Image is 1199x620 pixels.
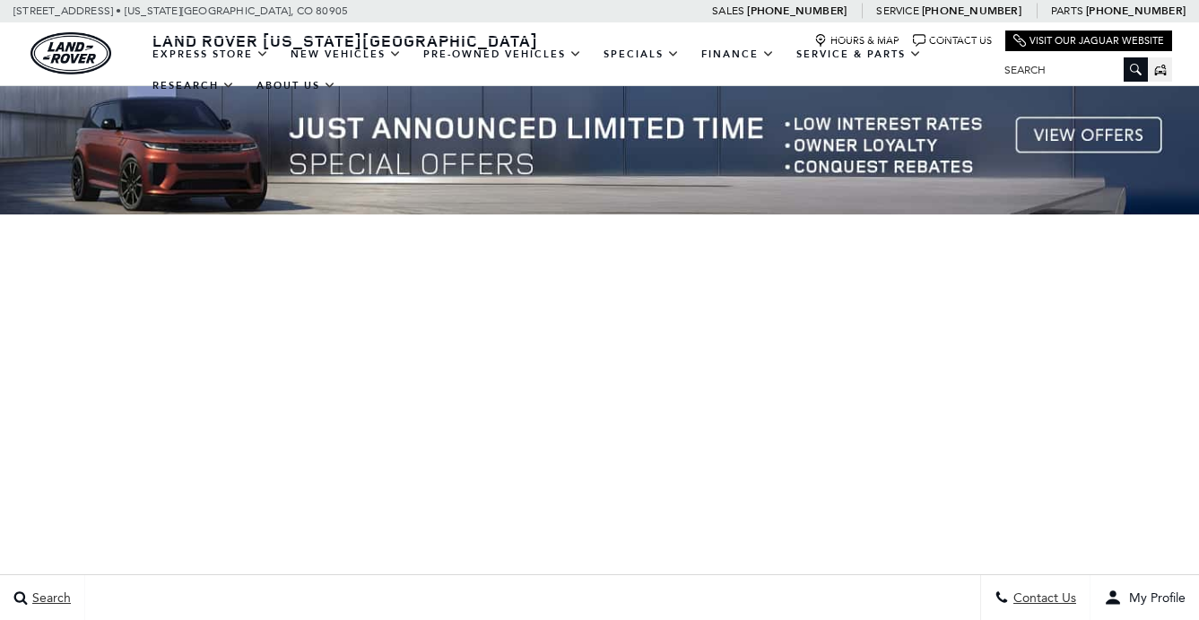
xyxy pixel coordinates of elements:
a: Hours & Map [814,34,899,48]
a: Finance [691,39,786,70]
a: EXPRESS STORE [142,39,280,70]
span: Parts [1051,4,1083,17]
a: Pre-Owned Vehicles [413,39,593,70]
a: Land Rover [US_STATE][GEOGRAPHIC_DATA] [142,30,549,51]
a: [STREET_ADDRESS] • [US_STATE][GEOGRAPHIC_DATA], CO 80905 [13,4,348,17]
a: [PHONE_NUMBER] [1086,4,1186,18]
img: Land Rover [30,32,111,74]
input: Search [991,59,1148,81]
a: Specials [593,39,691,70]
a: Service & Parts [786,39,933,70]
span: Sales [712,4,744,17]
span: My Profile [1122,590,1186,606]
a: Contact Us [913,34,992,48]
a: [PHONE_NUMBER] [922,4,1021,18]
span: Contact Us [1009,590,1076,606]
nav: Main Navigation [142,39,991,101]
a: [PHONE_NUMBER] [747,4,847,18]
a: New Vehicles [280,39,413,70]
span: Land Rover [US_STATE][GEOGRAPHIC_DATA] [152,30,538,51]
span: Search [28,590,71,606]
a: Research [142,70,246,101]
button: user-profile-menu [1090,575,1199,620]
span: Service [876,4,918,17]
a: Visit Our Jaguar Website [1013,34,1164,48]
a: About Us [246,70,347,101]
a: land-rover [30,32,111,74]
